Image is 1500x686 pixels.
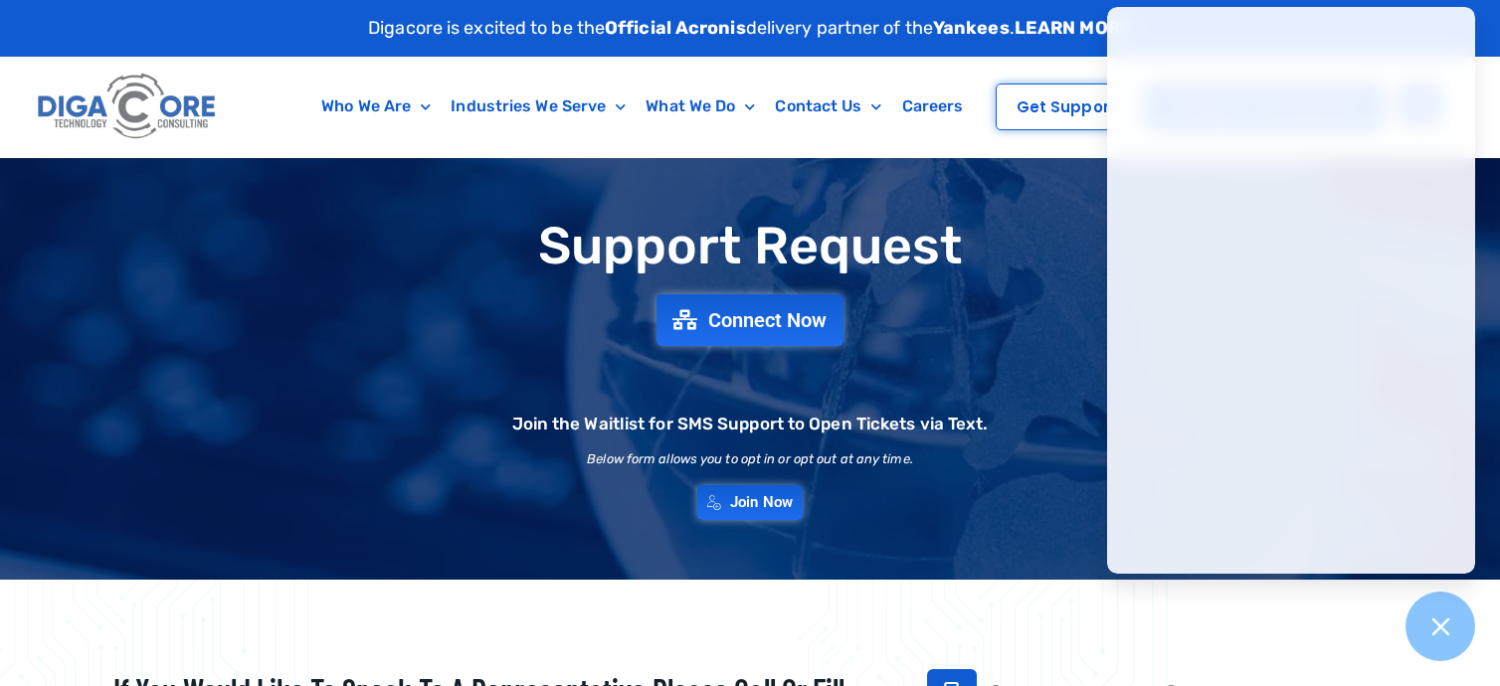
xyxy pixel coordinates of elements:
[933,17,1010,39] strong: Yankees
[605,17,746,39] strong: Official Acronis
[33,67,222,147] img: Digacore logo 1
[765,84,891,129] a: Contact Us
[587,452,913,465] h2: Below form allows you to opt in or opt out at any time.
[996,84,1137,130] a: Get Support
[708,310,828,330] span: Connect Now
[1015,17,1132,39] a: LEARN MORE
[311,84,441,129] a: Who We Are
[1017,99,1116,114] span: Get Support
[1107,7,1475,574] iframe: Chatgenie Messenger
[697,485,803,520] a: Join Now
[512,416,989,432] h2: Join the Waitlist for SMS Support to Open Tickets via Text.
[892,84,974,129] a: Careers
[368,15,1132,42] p: Digacore is excited to be the delivery partner of the .
[730,495,793,510] span: Join Now
[656,294,843,346] a: Connect Now
[636,84,765,129] a: What We Do
[441,84,636,129] a: Industries We Serve
[301,84,984,129] nav: Menu
[64,218,1436,274] h1: Support Request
